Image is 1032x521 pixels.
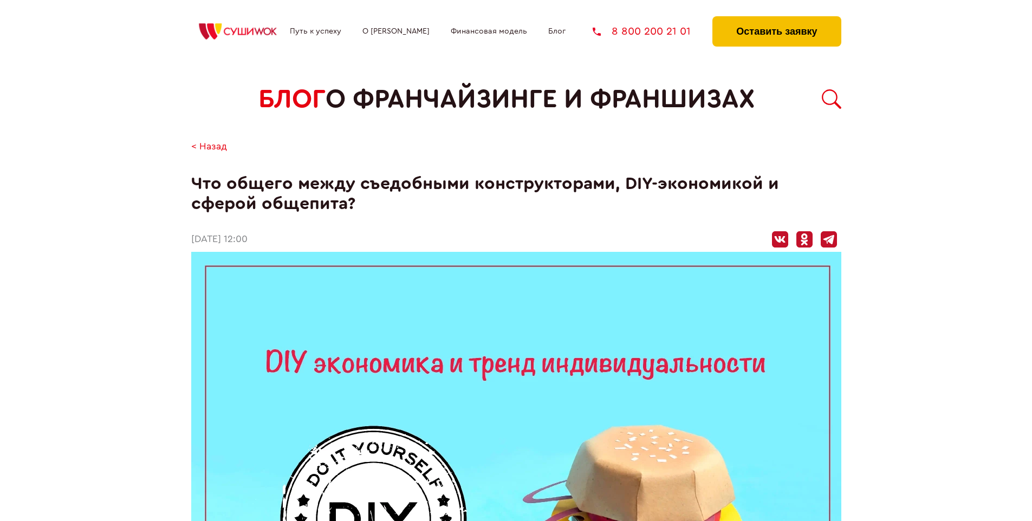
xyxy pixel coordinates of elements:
[191,141,227,153] a: < Назад
[548,27,566,36] a: Блог
[362,27,430,36] a: О [PERSON_NAME]
[712,16,841,47] button: Оставить заявку
[290,27,341,36] a: Путь к успеху
[612,26,691,37] span: 8 800 200 21 01
[258,84,326,114] span: БЛОГ
[191,174,841,214] h1: Что общего между съедобными конструкторами, DIY-экономикой и сферой общепита?
[326,84,755,114] span: о франчайзинге и франшизах
[451,27,527,36] a: Финансовая модель
[593,26,691,37] a: 8 800 200 21 01
[191,234,248,245] time: [DATE] 12:00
